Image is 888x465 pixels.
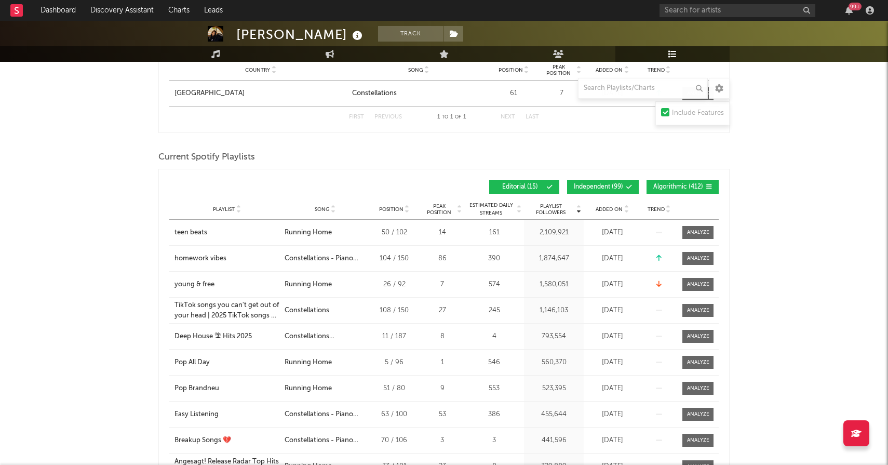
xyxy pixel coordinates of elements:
div: young & free [174,280,214,290]
div: Include Features [672,107,724,119]
div: 793,554 [527,331,581,342]
div: 99 + [849,3,862,10]
div: Constellations - Piano Version [285,435,366,446]
div: 553 [467,383,521,394]
div: 50 / 102 [371,228,418,238]
button: Independent(99) [567,180,639,194]
div: 1 1 1 [423,111,480,124]
div: Constellations [285,305,329,316]
a: TikTok songs you can't get out of your head | 2025 TikTok songs & viral hits [174,300,279,321]
div: 560,370 [527,357,581,368]
span: Peak Position [542,64,575,76]
span: of [455,115,461,119]
div: 27 [423,305,462,316]
a: Pop Brandneu [174,383,279,394]
div: 8 [423,331,462,342]
span: Current Spotify Playlists [158,151,255,164]
span: Country [245,67,270,73]
span: Trend [648,206,665,212]
div: 245 [467,305,521,316]
a: [GEOGRAPHIC_DATA] [174,88,347,99]
div: 70 / 106 [371,435,418,446]
button: Track [378,26,443,42]
span: Algorithmic ( 412 ) [653,184,703,190]
div: 14 [423,228,462,238]
div: 574 [467,280,521,290]
div: 104 / 150 [371,254,418,264]
div: Constellations - Piano Version [285,254,366,264]
div: 7 [423,280,462,290]
span: Independent ( 99 ) [574,184,623,190]
div: 63 / 100 [371,409,418,420]
button: Previous [374,114,402,120]
div: 61 [490,88,537,99]
div: [DATE] [586,409,638,420]
button: Last [526,114,539,120]
div: 161 [467,228,521,238]
div: [GEOGRAPHIC_DATA] [174,88,245,99]
input: Search for artists [660,4,815,17]
div: 3 [423,435,462,446]
div: 7 [542,88,581,99]
div: 386 [467,409,521,420]
div: 1,874,647 [527,254,581,264]
a: teen beats [174,228,279,238]
div: teen beats [174,228,207,238]
div: 11 / 187 [371,331,418,342]
span: Playlist Followers [527,203,575,216]
div: 1 [423,357,462,368]
span: Peak Position [423,203,455,216]
div: Running Home [285,280,332,290]
div: 53 [423,409,462,420]
div: 523,395 [527,383,581,394]
div: 9 [423,383,462,394]
span: Added On [596,67,623,73]
button: Algorithmic(412) [647,180,719,194]
a: homework vibes [174,254,279,264]
div: [DATE] [586,280,638,290]
a: Pop All Day [174,357,279,368]
input: Search Playlists/Charts [578,78,708,99]
span: Estimated Daily Streams [467,202,515,217]
span: to [442,115,448,119]
div: Breakup Songs 💔 [174,435,231,446]
div: 1,146,103 [527,305,581,316]
span: Position [379,206,403,212]
div: 3 [467,435,521,446]
div: Constellations [352,88,397,99]
div: 390 [467,254,521,264]
div: 1,580,051 [527,280,581,290]
div: [DATE] [586,357,638,368]
div: [PERSON_NAME] [236,26,365,43]
div: Constellations ([PERSON_NAME] Remix) [285,331,366,342]
a: Easy Listening [174,409,279,420]
button: 99+ [845,6,853,15]
div: 4 [467,331,521,342]
span: Trend [648,67,665,73]
div: [DATE] [586,435,638,446]
button: Editorial(15) [489,180,559,194]
span: Editorial ( 15 ) [496,184,544,190]
span: Playlist [213,206,235,212]
div: Running Home [285,383,332,394]
div: [DATE] [586,254,638,264]
button: First [349,114,364,120]
a: young & free [174,280,279,290]
div: [DATE] [586,228,638,238]
div: Running Home [285,357,332,368]
div: 455,644 [527,409,581,420]
div: 108 / 150 [371,305,418,316]
div: 2,109,921 [527,228,581,238]
div: homework vibes [174,254,226,264]
div: 86 [423,254,462,264]
div: Pop All Day [174,357,210,368]
div: [DATE] [586,331,638,342]
a: Constellations [352,88,485,99]
div: Pop Brandneu [174,383,219,394]
a: Deep House 🏝 Hits 2025 [174,331,279,342]
div: Running Home [285,228,332,238]
div: 5 / 96 [371,357,418,368]
span: Position [499,67,523,73]
span: Song [315,206,330,212]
